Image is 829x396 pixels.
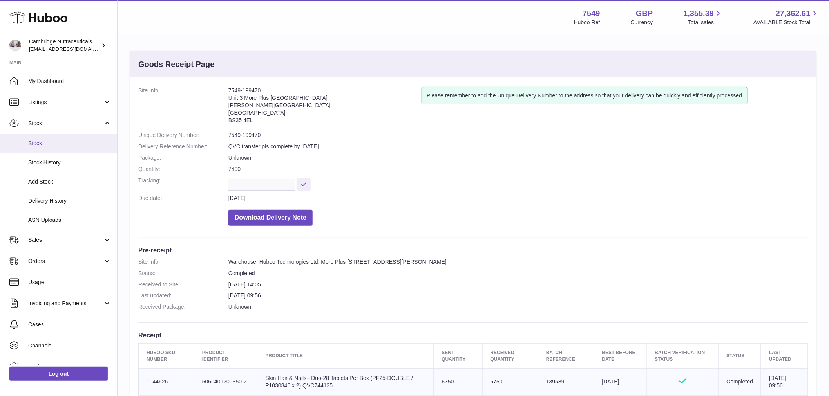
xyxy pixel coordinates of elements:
[138,166,228,173] dt: Quantity:
[719,368,761,395] td: Completed
[538,368,594,395] td: 139589
[29,46,115,52] span: [EMAIL_ADDRESS][DOMAIN_NAME]
[28,279,111,286] span: Usage
[753,8,820,26] a: 27,362.61 AVAILABLE Stock Total
[228,143,808,150] dd: QVC transfer pls complete by [DATE]
[28,77,111,85] span: My Dashboard
[28,140,111,147] span: Stock
[138,154,228,162] dt: Package:
[28,120,103,127] span: Stock
[684,8,723,26] a: 1,355.39 Total sales
[138,143,228,150] dt: Delivery Reference Number:
[594,344,647,368] th: Best Before Date
[538,344,594,368] th: Batch Reference
[28,99,103,106] span: Listings
[753,19,820,26] span: AVAILABLE Stock Total
[228,87,422,128] address: 7549-199470 Unit 3 More Plus [GEOGRAPHIC_DATA] [PERSON_NAME][GEOGRAPHIC_DATA] [GEOGRAPHIC_DATA] B...
[761,368,808,395] td: [DATE] 09:56
[434,344,482,368] th: Sent Quantity
[719,344,761,368] th: Status
[594,368,647,395] td: [DATE]
[138,303,228,311] dt: Received Package:
[28,342,111,349] span: Channels
[138,131,228,139] dt: Unique Delivery Number:
[9,40,21,51] img: qvc@camnutra.com
[636,8,653,19] strong: GBP
[761,344,808,368] th: Last updated
[228,270,808,277] dd: Completed
[257,368,434,395] td: Skin Hair & Nails+ Duo-28 Tablets Per Box (PF25-DOUBLE / P1030846 x 2) QVC744135
[138,270,228,277] dt: Status:
[228,166,808,173] dd: 7400
[138,59,215,70] h3: Goods Receipt Page
[28,197,111,205] span: Delivery History
[194,344,257,368] th: Product Identifier
[28,363,111,371] span: Settings
[482,368,538,395] td: 6750
[228,194,808,202] dd: [DATE]
[583,8,600,19] strong: 7549
[139,368,194,395] td: 1044626
[647,344,719,368] th: Batch Verification Status
[138,194,228,202] dt: Due date:
[684,8,714,19] span: 1,355.39
[194,368,257,395] td: 5060401200350-2
[434,368,482,395] td: 6750
[228,131,808,139] dd: 7549-199470
[9,367,108,381] a: Log out
[28,216,111,224] span: ASN Uploads
[138,246,808,254] h3: Pre-receipt
[28,257,103,265] span: Orders
[422,87,747,104] div: Please remember to add the Unique Delivery Number to the address so that your delivery can be qui...
[28,159,111,166] span: Stock History
[228,258,808,266] dd: Warehouse, Huboo Technologies Ltd, More Plus [STREET_ADDRESS][PERSON_NAME]
[228,281,808,288] dd: [DATE] 14:05
[138,331,808,339] h3: Receipt
[28,321,111,328] span: Cases
[138,292,228,299] dt: Last updated:
[139,344,194,368] th: Huboo SKU Number
[29,38,100,53] div: Cambridge Nutraceuticals Ltd
[574,19,600,26] div: Huboo Ref
[482,344,538,368] th: Received Quantity
[228,303,808,311] dd: Unknown
[138,281,228,288] dt: Received to Site:
[776,8,811,19] span: 27,362.61
[228,154,808,162] dd: Unknown
[688,19,723,26] span: Total sales
[138,258,228,266] dt: Site Info:
[631,19,653,26] div: Currency
[138,177,228,191] dt: Tracking:
[28,178,111,185] span: Add Stock
[138,87,228,128] dt: Site Info:
[28,236,103,244] span: Sales
[228,210,313,226] button: Download Delivery Note
[28,300,103,307] span: Invoicing and Payments
[257,344,434,368] th: Product title
[228,292,808,299] dd: [DATE] 09:56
